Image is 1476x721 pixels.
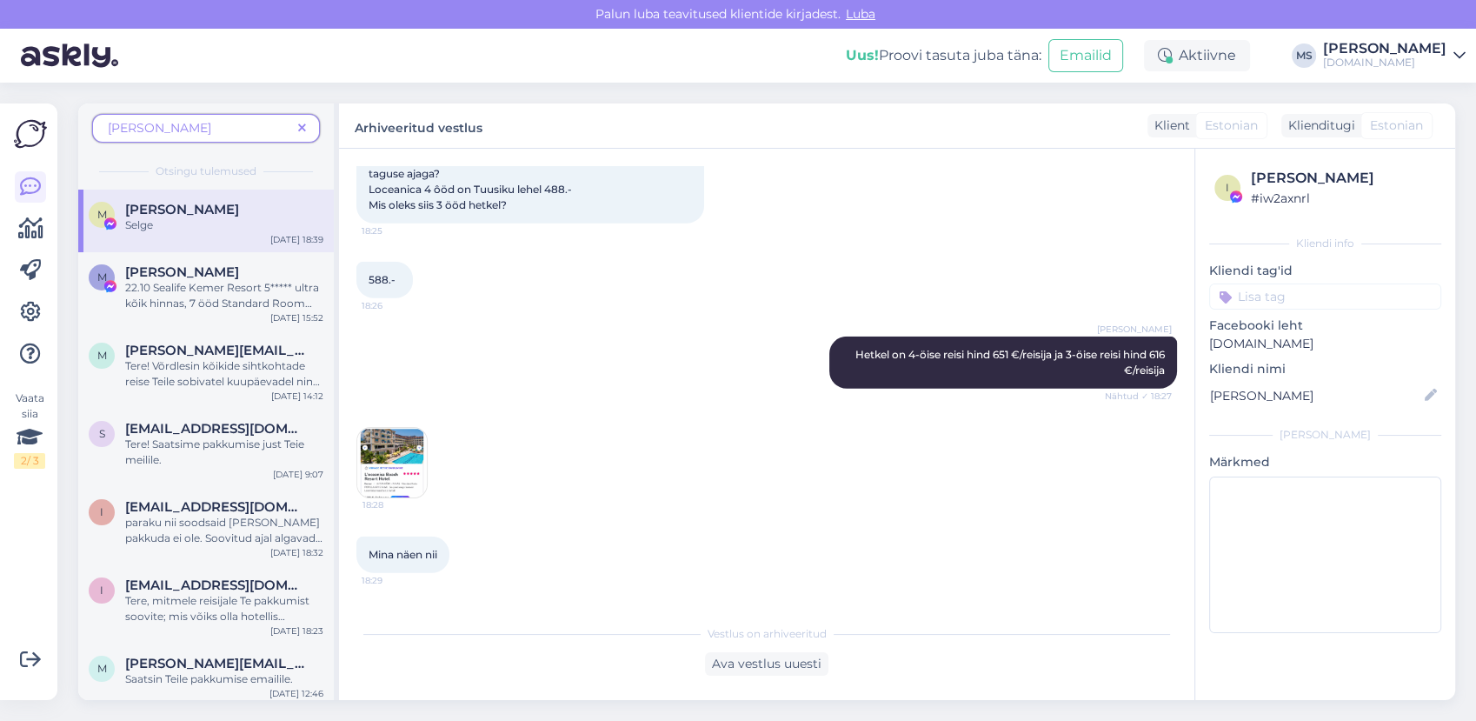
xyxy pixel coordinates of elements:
[1048,39,1123,72] button: Emailid
[1292,43,1316,68] div: MS
[1251,168,1436,189] div: [PERSON_NAME]
[1097,323,1172,336] span: [PERSON_NAME]
[855,348,1167,377] span: Hetkel on 4-öise reisi hind 651 €/reisija ja 3-öise reisi hind 616 €/reisija
[273,468,323,481] div: [DATE] 9:07
[846,47,879,63] b: Uus!
[362,498,428,511] span: 18:28
[1323,56,1446,70] div: [DOMAIN_NAME]
[125,280,323,311] div: 22.10 Sealife Kemer Resort 5***** ultra kõik hinnas, 7 ööd Standard Room Land View 848 €/in. 14.1...
[355,114,482,137] label: Arhiveeritud vestlus
[100,505,103,518] span: i
[125,671,323,687] div: Saatsin Teile pakkumise emailile.
[125,358,323,390] div: Tere! Võrdlesin kõikide sihtkohtade reise Teile sobivatel kuupäevadel ning paraku ei ole soovitud...
[1205,117,1258,135] span: Estonian
[271,390,323,403] div: [DATE] 14:12
[125,499,306,515] span: isoaholamerle@gmail.com
[1105,390,1172,403] span: Nähtud ✓ 18:27
[269,687,323,700] div: [DATE] 12:46
[125,593,323,624] div: Tere, mitmele reisijale Te pakkumist soovite; mis võiks olla hotellis toitlustustüüp ning mis [PE...
[705,652,828,676] div: Ava vestlus uuesti
[270,311,323,324] div: [DATE] 15:52
[1209,284,1441,310] input: Lisa tag
[14,117,47,150] img: Askly Logo
[362,574,427,587] span: 18:29
[14,453,45,469] div: 2 / 3
[1370,117,1423,135] span: Estonian
[1209,427,1441,443] div: [PERSON_NAME]
[1209,262,1441,280] p: Kliendi tag'id
[1210,386,1421,405] input: Lisa nimi
[362,224,427,237] span: 18:25
[1281,117,1355,135] div: Klienditugi
[1209,317,1441,335] p: Facebooki leht
[125,437,323,468] div: Tere! Saatsime pakkumise just Teie meilile.
[1251,189,1436,208] div: # iw2axnrl
[369,273,396,286] span: 588.-
[97,662,107,675] span: m
[846,45,1041,66] div: Proovi tasuta juba täna:
[1226,181,1229,194] span: i
[708,626,827,642] span: Vestlus on arhiveeritud
[1323,42,1446,56] div: [PERSON_NAME]
[1097,597,1172,611] span: [PERSON_NAME]
[125,421,306,437] span: suursaarmerle@gmail.com
[1323,42,1466,70] a: [PERSON_NAME][DOMAIN_NAME]
[125,656,306,671] span: merle.balotsev@gmail.com
[125,217,323,233] div: Selge
[1209,453,1441,471] p: Märkmed
[357,428,427,497] img: Attachment
[369,136,663,211] span: Ohjah, mind huvitaks siis nt ka loceanica hind Kas hinnad on soodsamaks läinud võrreldes paari pä...
[362,299,427,312] span: 18:26
[99,427,105,440] span: s
[125,202,239,217] span: Merle Käpp
[125,577,306,593] span: isoaholamerle@gmail.com
[1209,360,1441,378] p: Kliendi nimi
[270,233,323,246] div: [DATE] 18:39
[1209,335,1441,353] p: [DOMAIN_NAME]
[1209,236,1441,251] div: Kliendi info
[841,6,881,22] span: Luba
[97,270,107,284] span: M
[108,120,211,136] span: [PERSON_NAME]
[1144,40,1250,71] div: Aktiivne
[125,515,323,546] div: paraku nii soodsaid [PERSON_NAME] pakkuda ei ole. Soovitud ajal algavad hinnad 500 €/in
[125,343,306,358] span: merle.joumees@mail.ee
[270,546,323,559] div: [DATE] 18:32
[369,548,437,561] span: Mina näen nii
[97,208,107,221] span: M
[270,624,323,638] div: [DATE] 18:23
[14,391,45,469] div: Vaata siia
[156,164,256,179] span: Otsingu tulemused
[1147,117,1190,135] div: Klient
[100,584,103,597] span: i
[97,349,107,362] span: m
[125,264,239,280] span: Merle Uustalu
